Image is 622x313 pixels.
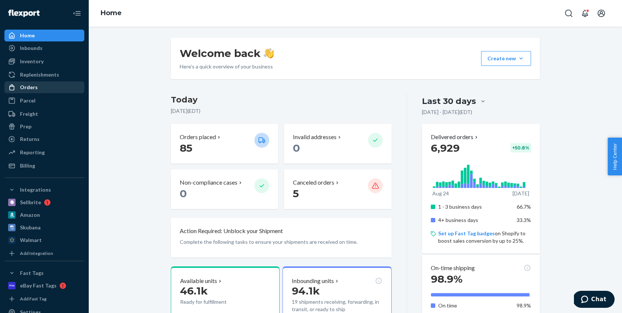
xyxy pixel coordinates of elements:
button: Delivered orders [431,133,479,141]
p: On-time shipping [431,264,475,272]
div: Home [20,32,35,39]
span: 0 [180,187,187,200]
a: Skubana [4,222,84,233]
span: 6,929 [431,142,460,154]
div: Billing [20,162,35,169]
p: Invalid addresses [293,133,337,141]
a: Inbounds [4,42,84,54]
button: Open Search Box [561,6,576,21]
a: Reporting [4,147,84,158]
p: Non-compliance cases [180,178,237,187]
span: 98.9% [431,273,463,285]
a: Freight [4,108,84,120]
div: Replenishments [20,71,59,78]
p: On time [438,302,511,309]
a: Walmart [4,234,84,246]
p: Ready for fulfillment [180,298,249,306]
p: 19 shipments receiving, forwarding, in transit, or ready to ship [292,298,382,313]
span: 94.1k [292,285,320,297]
h3: Today [171,94,392,106]
a: Billing [4,160,84,172]
h1: Welcome back [180,47,274,60]
a: Add Integration [4,249,84,258]
button: Close Navigation [70,6,84,21]
div: Add Fast Tag [20,296,47,302]
p: Available units [180,277,217,285]
div: eBay Fast Tags [20,282,57,289]
div: Amazon [20,211,40,219]
a: Add Fast Tag [4,295,84,303]
p: Aug 24 [432,190,449,197]
a: Set up Fast Tag badges [438,230,495,236]
div: Fast Tags [20,269,44,277]
p: on Shopify to boost sales conversion by up to 25%. [438,230,531,245]
a: Sellbrite [4,196,84,208]
a: Replenishments [4,69,84,81]
div: Inbounds [20,44,43,52]
button: Create new [481,51,531,66]
button: Open notifications [578,6,592,21]
div: Add Integration [20,250,53,256]
a: eBay Fast Tags [4,280,84,292]
div: Returns [20,135,40,143]
button: Orders placed 85 [171,124,278,164]
a: Parcel [4,95,84,107]
img: Flexport logo [8,10,40,17]
p: Orders placed [180,133,216,141]
div: Inventory [20,58,44,65]
div: Freight [20,110,38,118]
a: Orders [4,81,84,93]
div: Integrations [20,186,51,193]
a: Prep [4,121,84,132]
a: Returns [4,133,84,145]
p: Here’s a quick overview of your business [180,63,274,70]
div: Prep [20,123,31,130]
p: Canceled orders [293,178,334,187]
p: 1 - 3 business days [438,203,511,211]
p: Inbounding units [292,277,334,285]
p: [DATE] ( EDT ) [171,107,392,115]
p: [DATE] [513,190,529,197]
span: 98.9% [517,302,531,309]
div: Sellbrite [20,199,41,206]
span: 5 [293,187,299,200]
span: 0 [293,142,300,154]
img: hand-wave emoji [264,48,274,58]
button: Open account menu [594,6,609,21]
button: Invalid addresses 0 [284,124,391,164]
a: Home [4,30,84,41]
p: [DATE] - [DATE] ( EDT ) [422,108,472,116]
iframe: Opens a widget where you can chat to one of our agents [574,291,615,309]
span: 85 [180,142,192,154]
div: Walmart [20,236,42,244]
span: 46.1k [180,285,208,297]
button: Help Center [608,138,622,175]
p: Complete the following tasks to ensure your shipments are received on time. [180,238,383,246]
p: Action Required: Unblock your Shipment [180,227,283,235]
button: Integrations [4,184,84,196]
div: + 50.8 % [511,143,531,152]
div: Skubana [20,224,41,231]
button: Non-compliance cases 0 [171,169,278,209]
div: Reporting [20,149,45,156]
div: Orders [20,84,38,91]
div: Parcel [20,97,36,104]
a: Inventory [4,55,84,67]
a: Home [101,9,122,17]
span: 33.3% [517,217,531,223]
button: Canceled orders 5 [284,169,391,209]
p: 4+ business days [438,216,511,224]
ol: breadcrumbs [95,3,128,24]
a: Amazon [4,209,84,221]
button: Fast Tags [4,267,84,279]
div: Last 30 days [422,95,476,107]
span: 66.7% [517,203,531,210]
